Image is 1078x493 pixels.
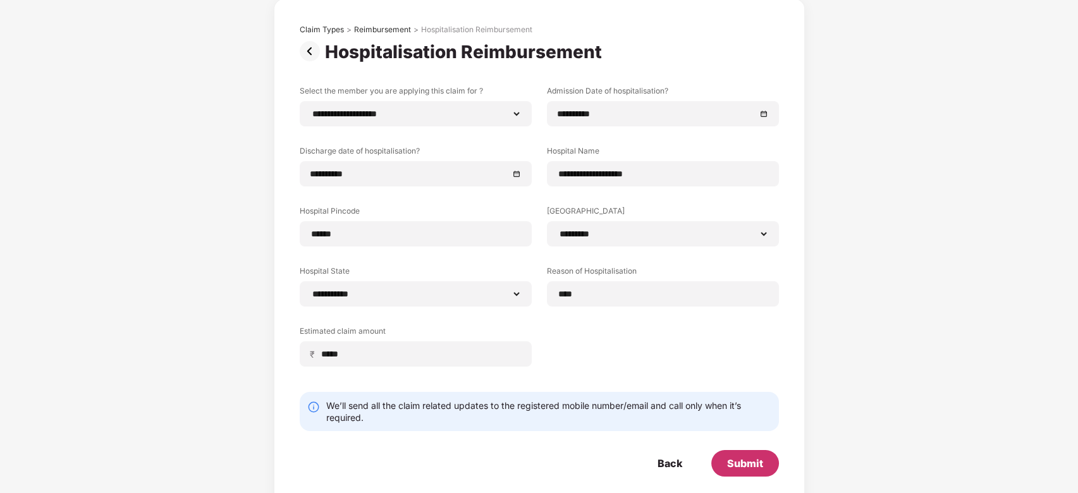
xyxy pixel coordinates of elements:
div: We’ll send all the claim related updates to the registered mobile number/email and call only when... [326,399,771,423]
label: [GEOGRAPHIC_DATA] [547,205,779,221]
span: ₹ [310,348,320,360]
div: > [346,25,352,35]
label: Hospital Name [547,145,779,161]
div: Hospitalisation Reimbursement [421,25,532,35]
img: svg+xml;base64,PHN2ZyBpZD0iUHJldi0zMngzMiIgeG1sbnM9Imh0dHA6Ly93d3cudzMub3JnLzIwMDAvc3ZnIiB3aWR0aD... [300,41,325,61]
label: Discharge date of hospitalisation? [300,145,532,161]
div: Hospitalisation Reimbursement [325,41,607,63]
label: Select the member you are applying this claim for ? [300,85,532,101]
label: Hospital Pincode [300,205,532,221]
div: Claim Types [300,25,344,35]
div: Reimbursement [354,25,411,35]
div: Submit [727,456,763,470]
div: Back [658,456,682,470]
label: Hospital State [300,265,532,281]
label: Reason of Hospitalisation [547,265,779,281]
img: svg+xml;base64,PHN2ZyBpZD0iSW5mby0yMHgyMCIgeG1sbnM9Imh0dHA6Ly93d3cudzMub3JnLzIwMDAvc3ZnIiB3aWR0aD... [307,401,320,413]
div: > [413,25,419,35]
label: Estimated claim amount [300,326,532,341]
label: Admission Date of hospitalisation? [547,85,779,101]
